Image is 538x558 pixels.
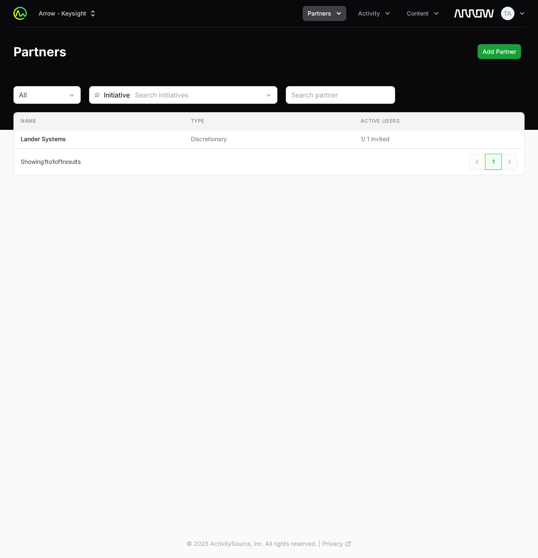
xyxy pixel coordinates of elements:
p: Showing to of results [21,158,81,166]
th: Name [14,113,184,130]
span: Content [407,9,429,18]
input: Search partner [291,90,390,100]
div: All [19,90,63,100]
img: ActivitySource [13,7,27,20]
span: Partners [308,9,331,18]
span: Add Partner [483,47,516,57]
span: 1 [52,158,55,165]
div: Content menu [402,6,444,21]
input: Search initiatives [130,87,260,103]
img: Arrow [454,5,494,22]
div: Activity menu [353,6,395,21]
div: Main navigation [27,6,444,21]
div: Open [260,87,277,103]
button: All [14,87,80,103]
button: Activity [353,6,395,21]
th: Active Users [354,113,524,130]
button: Content [402,6,444,21]
div: Primary actions [477,44,521,59]
a: Privacy [322,540,351,548]
button: Partners [303,6,346,21]
span: Discretionary [191,135,348,143]
h1: Partners [13,44,66,59]
th: Type [184,113,354,130]
img: Timothy Arrow [501,7,514,20]
span: Initiative [90,90,130,100]
p: © 2025 ActivitySource, inc. All rights reserved. [187,540,317,548]
button: Add Partner [477,44,521,59]
div: Supplier switch menu [34,6,102,21]
span: 1 / 1 invited [361,135,517,143]
button: Arrow - Keysight [34,6,102,21]
div: Partners menu [303,6,346,21]
span: 1 [60,158,63,165]
p: Lander Systems [21,135,66,143]
span: Activity [358,9,380,18]
span: 1 [44,158,47,165]
a: 1 [485,154,502,170]
span: | [319,540,321,548]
